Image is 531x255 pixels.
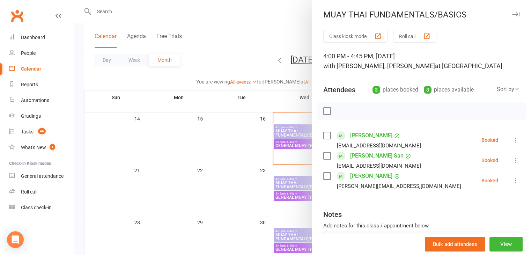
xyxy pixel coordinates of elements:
[435,62,502,70] span: at [GEOGRAPHIC_DATA]
[323,30,388,43] button: Class kiosk mode
[481,158,498,163] div: Booked
[21,82,38,87] div: Reports
[312,10,531,20] div: MUAY THAI FUNDAMENTALS/BASICS
[9,30,74,45] a: Dashboard
[481,178,498,183] div: Booked
[7,231,24,248] div: Open Intercom Messenger
[481,138,498,143] div: Booked
[497,85,520,94] div: Sort by
[9,108,74,124] a: Gradings
[323,85,355,95] div: Attendees
[38,128,46,134] span: 46
[9,77,74,93] a: Reports
[21,97,49,103] div: Automations
[425,237,485,252] button: Bulk add attendees
[350,170,392,182] a: [PERSON_NAME]
[489,237,523,252] button: View
[393,30,436,43] button: Roll call
[323,62,435,70] span: with [PERSON_NAME], [PERSON_NAME]
[9,45,74,61] a: People
[21,35,45,40] div: Dashboard
[337,141,421,150] div: [EMAIL_ADDRESS][DOMAIN_NAME]
[424,85,474,95] div: places available
[21,50,36,56] div: People
[9,124,74,140] a: Tasks 46
[337,161,421,170] div: [EMAIL_ADDRESS][DOMAIN_NAME]
[9,140,74,155] a: What's New1
[323,221,520,230] div: Add notes for this class / appointment below
[21,145,46,150] div: What's New
[21,66,41,72] div: Calendar
[373,86,380,94] div: 3
[323,210,342,219] div: Notes
[373,85,418,95] div: places booked
[9,168,74,184] a: General attendance kiosk mode
[21,113,41,119] div: Gradings
[8,7,26,24] a: Clubworx
[21,205,52,210] div: Class check-in
[9,184,74,200] a: Roll call
[9,93,74,108] a: Automations
[350,130,392,141] a: [PERSON_NAME]
[21,173,64,179] div: General attendance
[9,61,74,77] a: Calendar
[9,200,74,216] a: Class kiosk mode
[50,144,55,150] span: 1
[337,182,461,191] div: [PERSON_NAME][EMAIL_ADDRESS][DOMAIN_NAME]
[323,51,520,71] div: 4:00 PM - 4:45 PM, [DATE]
[424,86,432,94] div: 3
[21,189,37,195] div: Roll call
[21,129,34,134] div: Tasks
[350,150,404,161] a: [PERSON_NAME] San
